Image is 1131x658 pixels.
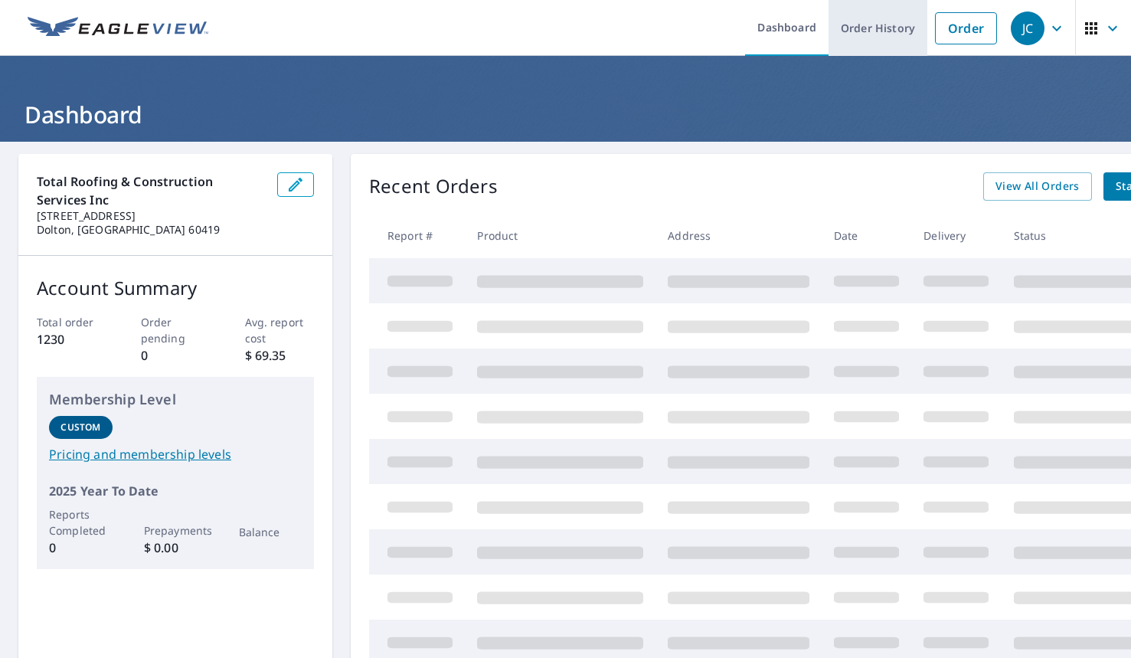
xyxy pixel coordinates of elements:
[1011,11,1044,45] div: JC
[465,213,655,258] th: Product
[37,274,314,302] p: Account Summary
[911,213,1001,258] th: Delivery
[37,172,265,209] p: Total Roofing & Construction Services Inc
[822,213,911,258] th: Date
[655,213,822,258] th: Address
[49,389,302,410] p: Membership Level
[245,346,315,365] p: $ 69.35
[18,99,1113,130] h1: Dashboard
[935,12,997,44] a: Order
[144,539,208,557] p: $ 0.00
[49,445,302,463] a: Pricing and membership levels
[983,172,1092,201] a: View All Orders
[995,177,1080,196] span: View All Orders
[49,482,302,500] p: 2025 Year To Date
[144,522,208,539] p: Prepayments
[37,223,265,237] p: Dolton, [GEOGRAPHIC_DATA] 60419
[369,213,465,258] th: Report #
[141,346,211,365] p: 0
[37,330,106,349] p: 1230
[28,17,208,40] img: EV Logo
[369,172,498,201] p: Recent Orders
[49,539,113,557] p: 0
[37,209,265,223] p: [STREET_ADDRESS]
[37,314,106,330] p: Total order
[49,506,113,539] p: Reports Completed
[239,524,302,540] p: Balance
[245,314,315,346] p: Avg. report cost
[141,314,211,346] p: Order pending
[60,421,100,434] p: Custom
